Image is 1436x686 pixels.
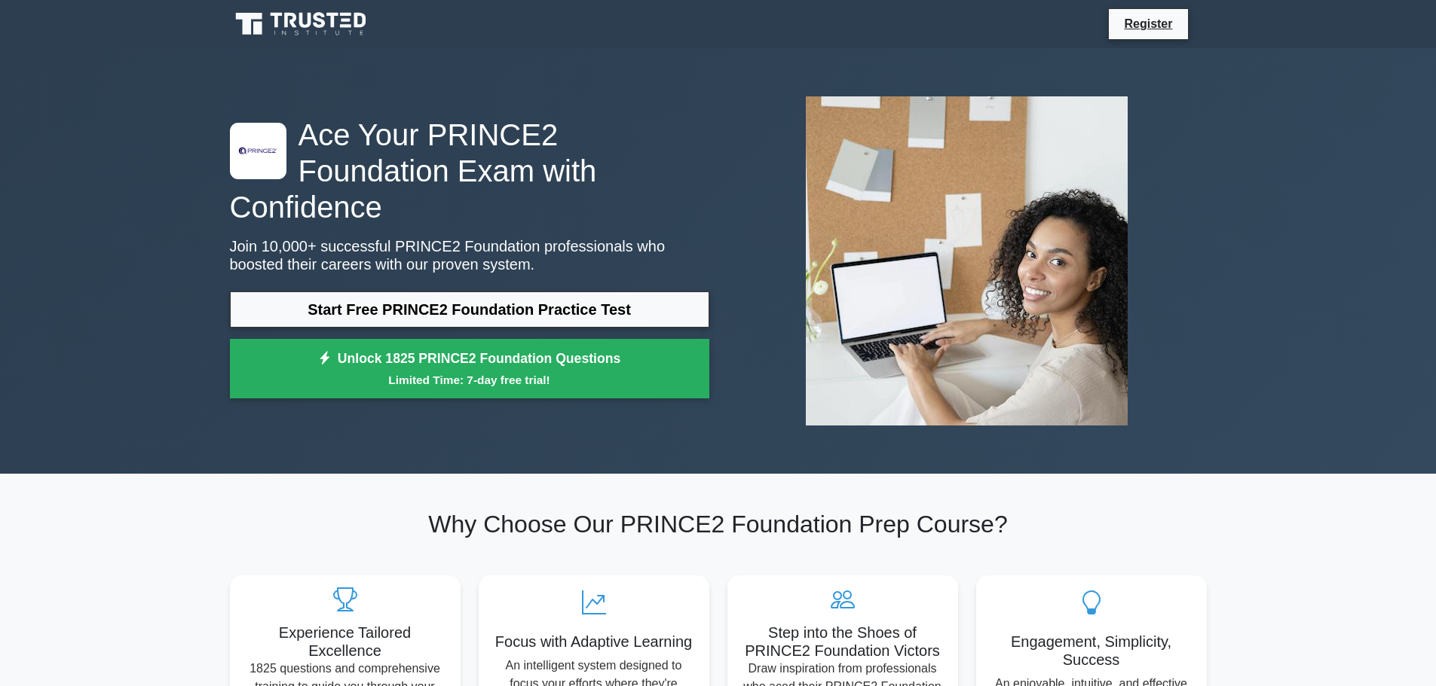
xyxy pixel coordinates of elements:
[739,623,946,660] h5: Step into the Shoes of PRINCE2 Foundation Victors
[230,291,709,328] a: Start Free PRINCE2 Foundation Practice Test
[1115,14,1181,33] a: Register
[230,510,1207,538] h2: Why Choose Our PRINCE2 Foundation Prep Course?
[249,371,690,389] small: Limited Time: 7-day free trial!
[230,339,709,399] a: Unlock 1825 PRINCE2 Foundation QuestionsLimited Time: 7-day free trial!
[491,633,697,651] h5: Focus with Adaptive Learning
[230,237,709,273] p: Join 10,000+ successful PRINCE2 Foundation professionals who boosted their careers with our prove...
[242,623,449,660] h5: Experience Tailored Excellence
[230,117,709,225] h1: Ace Your PRINCE2 Foundation Exam with Confidence
[988,633,1195,669] h5: Engagement, Simplicity, Success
